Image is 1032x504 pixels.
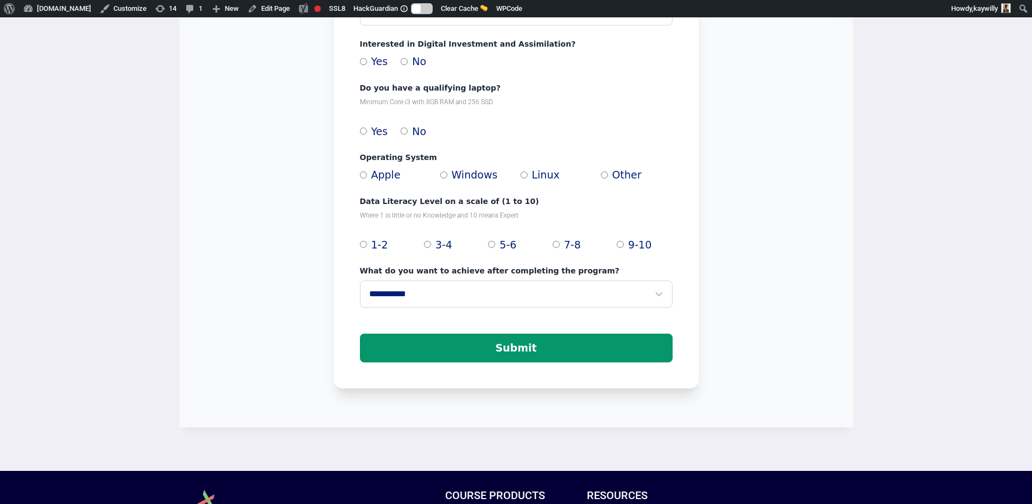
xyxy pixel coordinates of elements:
input: 5-6 [488,241,495,248]
label: Operating System [360,152,673,163]
label: What do you want to achieve after completing the program? [360,265,673,276]
span: 3-4 [435,237,452,253]
span: Clear Cache [441,4,478,12]
p: Minimum Core i3 with 8GB RAM and 256 SSD. [360,98,673,106]
span: kaywilly [973,4,998,12]
span: Windows [452,167,498,183]
input: No [401,58,408,65]
input: Other [601,171,608,178]
input: No [401,127,408,135]
span: 9-10 [628,237,651,253]
img: 🧽 [480,4,487,11]
span: 1-2 [371,237,388,253]
input: Yes [360,58,367,65]
input: Windows [440,171,447,178]
span: Linux [532,167,560,183]
button: Submit [360,334,673,362]
label: Interested in Digital Investment and Assimilation? [360,39,673,49]
input: 1-2 [360,241,367,248]
h2: Course Products [445,487,570,503]
input: 9-10 [617,241,624,248]
input: 7-8 [553,241,560,248]
input: 3-4 [424,241,431,248]
input: Yes [360,127,367,135]
span: No [412,124,426,139]
span: 7-8 [564,237,581,253]
label: Data Literacy Level on a scale of (1 to 10) [360,196,673,207]
span: Apple [371,167,401,183]
span: No [412,54,426,69]
p: Where 1 is little or no Knowledge and 10 means Expert [360,211,673,220]
input: Linux [521,171,528,178]
div: Focus keyphrase not set [314,5,321,12]
span: Yes [371,124,388,139]
h2: Resources [587,487,712,503]
span: Yes [371,54,388,69]
input: Apple [360,171,367,178]
span: 5-6 [499,237,516,253]
span: Other [612,167,642,183]
label: Do you have a qualifying laptop? [360,82,673,93]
